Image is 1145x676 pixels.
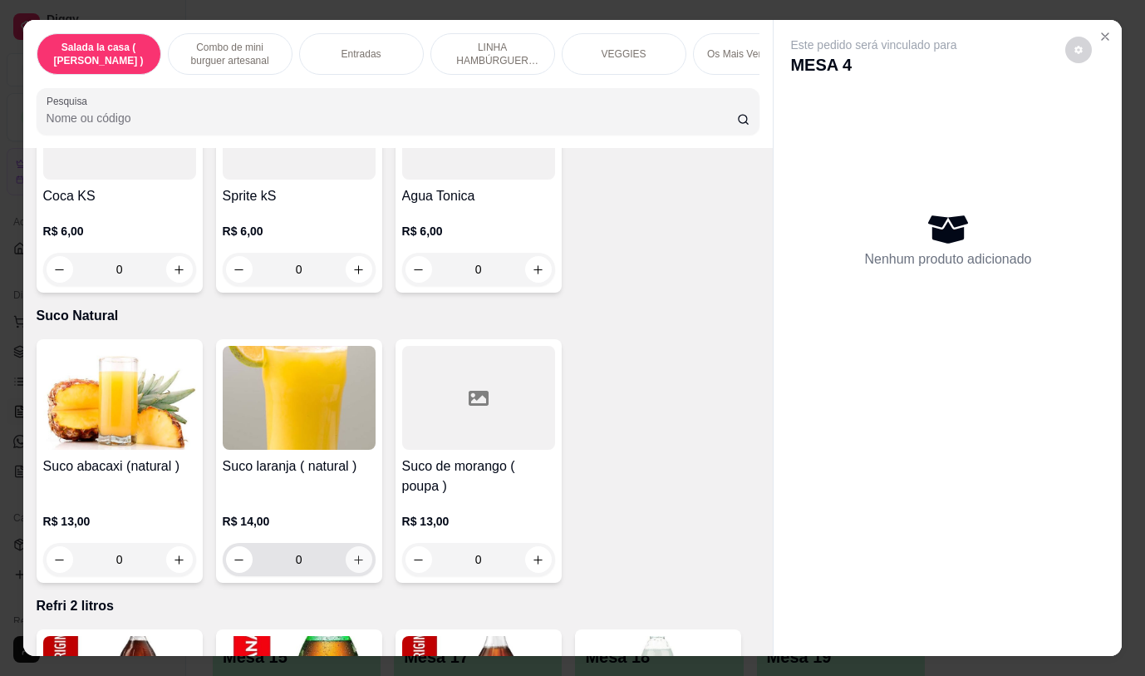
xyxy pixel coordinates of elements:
[223,346,376,450] img: product-image
[790,53,956,76] p: MESA 4
[525,546,552,573] button: increase-product-quantity
[405,546,432,573] button: decrease-product-quantity
[223,223,376,239] p: R$ 6,00
[43,513,196,530] p: R$ 13,00
[864,249,1031,269] p: Nenhum produto adicionado
[707,47,803,61] p: Os Mais Vendidos ⚡️
[182,41,278,67] p: Combo de mini burguer artesanal
[43,223,196,239] p: R$ 6,00
[346,546,372,573] button: increase-product-quantity
[166,256,193,283] button: increase-product-quantity
[445,41,541,67] p: LINHA HAMBÚRGUER ANGUS
[346,256,372,283] button: increase-product-quantity
[342,47,381,61] p: Entradas
[47,256,73,283] button: decrease-product-quantity
[223,186,376,206] h4: Sprite kS
[43,456,196,476] h4: Suco abacaxi (natural )
[226,256,253,283] button: decrease-product-quantity
[226,546,253,573] button: decrease-product-quantity
[402,186,555,206] h4: Agua Tonica
[790,37,956,53] p: Este pedido será vinculado para
[1092,23,1118,50] button: Close
[43,346,196,450] img: product-image
[1065,37,1092,63] button: decrease-product-quantity
[37,306,760,326] p: Suco Natural
[223,513,376,530] p: R$ 14,00
[405,256,432,283] button: decrease-product-quantity
[223,456,376,476] h4: Suco laranja ( natural )
[47,110,737,126] input: Pesquisa
[47,94,93,108] label: Pesquisa
[402,513,555,530] p: R$ 13,00
[525,256,552,283] button: increase-product-quantity
[166,546,193,573] button: increase-product-quantity
[402,456,555,496] h4: Suco de morango ( poupa )
[47,546,73,573] button: decrease-product-quantity
[402,223,555,239] p: R$ 6,00
[37,596,760,616] p: Refri 2 litros
[602,47,646,61] p: VEGGIES
[51,41,147,67] p: Salada la casa ( [PERSON_NAME] )
[43,186,196,206] h4: Coca KS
